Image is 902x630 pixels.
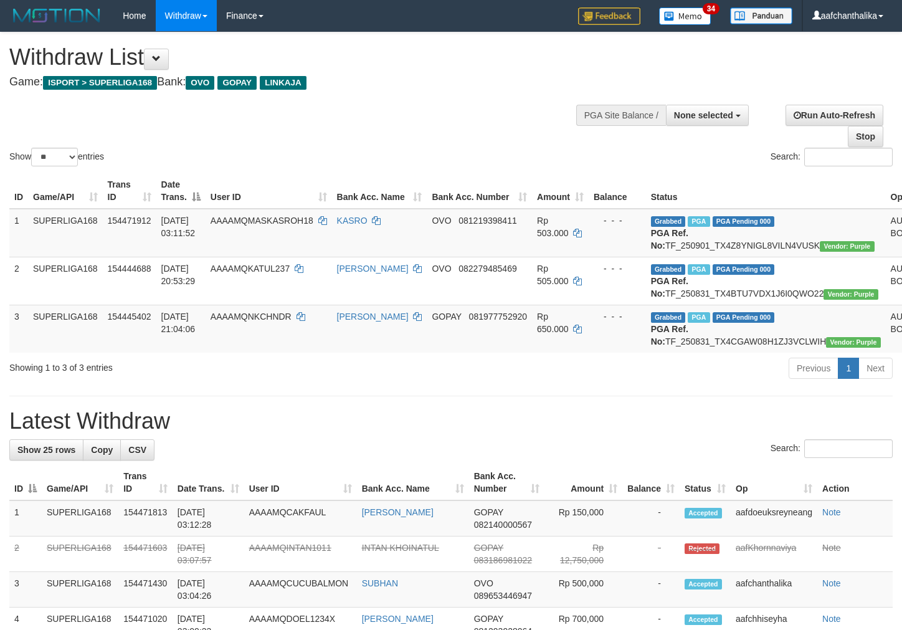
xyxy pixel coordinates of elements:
span: GOPAY [432,312,461,322]
span: Copy 081977752920 to clipboard [469,312,527,322]
img: MOTION_logo.png [9,6,104,25]
a: KASRO [337,216,368,226]
td: SUPERLIGA168 [28,209,103,257]
span: OVO [474,578,493,588]
th: Game/API: activate to sort column ascending [42,465,118,500]
span: Vendor URL: https://trx4.1velocity.biz [820,241,874,252]
th: Date Trans.: activate to sort column ascending [173,465,244,500]
th: Balance [589,173,646,209]
span: PGA Pending [713,312,775,323]
span: GOPAY [474,543,503,553]
a: Show 25 rows [9,439,83,461]
td: TF_250831_TX4CGAW08H1ZJ3VCLWIH [646,305,886,353]
img: Feedback.jpg [578,7,640,25]
span: OVO [432,216,451,226]
span: Rp 503.000 [537,216,569,238]
a: [PERSON_NAME] [362,507,434,517]
label: Show entries [9,148,104,166]
span: OVO [186,76,214,90]
b: PGA Ref. No: [651,228,688,251]
span: AAAAMQNKCHNDR [211,312,292,322]
th: Amount: activate to sort column ascending [532,173,589,209]
input: Search: [804,439,893,458]
span: 154471912 [108,216,151,226]
th: Trans ID: activate to sort column ascending [118,465,173,500]
span: OVO [432,264,451,274]
td: AAAAMQCUCUBALMON [244,572,357,608]
img: panduan.png [730,7,792,24]
a: CSV [120,439,154,461]
div: - - - [594,214,641,227]
td: SUPERLIGA168 [42,537,118,572]
span: [DATE] 03:11:52 [161,216,196,238]
a: Previous [789,358,838,379]
td: 2 [9,257,28,305]
span: LINKAJA [260,76,306,90]
td: 154471430 [118,572,173,608]
th: Game/API: activate to sort column ascending [28,173,103,209]
div: Showing 1 to 3 of 3 entries [9,356,366,374]
a: Note [822,614,841,624]
td: SUPERLIGA168 [42,572,118,608]
a: SUBHAN [362,578,398,588]
span: PGA Pending [713,216,775,227]
span: [DATE] 21:04:06 [161,312,196,334]
th: Bank Acc. Name: activate to sort column ascending [357,465,469,500]
input: Search: [804,148,893,166]
span: Copy 089653446947 to clipboard [474,591,532,601]
span: Copy 083186981022 to clipboard [474,555,532,565]
span: Copy 082279485469 to clipboard [458,264,516,274]
a: Next [858,358,893,379]
a: Note [822,507,841,517]
td: aafchanthalika [731,572,817,608]
span: GOPAY [474,507,503,517]
td: SUPERLIGA168 [28,305,103,353]
td: aafdoeuksreyneang [731,500,817,537]
span: Rp 650.000 [537,312,569,334]
th: Date Trans.: activate to sort column descending [156,173,206,209]
td: TF_250901_TX4Z8YNIGL8VILN4VUSK [646,209,886,257]
span: Copy 082140000567 to clipboard [474,520,532,530]
span: AAAAMQMASKASROH18 [211,216,313,226]
a: 1 [838,358,859,379]
span: Marked by aafchhiseyha [688,312,710,323]
td: Rp 12,750,000 [544,537,622,572]
td: SUPERLIGA168 [42,500,118,537]
th: Amount: activate to sort column ascending [544,465,622,500]
td: TF_250831_TX4BTU7VDX1J6I0QWO22 [646,257,886,305]
span: 154445402 [108,312,151,322]
td: 1 [9,209,28,257]
a: INTAN KHOINATUL [362,543,439,553]
div: PGA Site Balance / [576,105,666,126]
th: ID [9,173,28,209]
span: Accepted [685,508,722,518]
h4: Game: Bank: [9,76,589,88]
a: Stop [848,126,883,147]
span: ISPORT > SUPERLIGA168 [43,76,157,90]
span: Rejected [685,543,719,554]
td: 154471813 [118,500,173,537]
td: [DATE] 03:07:57 [173,537,244,572]
label: Search: [771,439,893,458]
span: Accepted [685,614,722,625]
td: 3 [9,572,42,608]
h1: Withdraw List [9,45,589,70]
th: Bank Acc. Number: activate to sort column ascending [427,173,532,209]
a: Copy [83,439,121,461]
a: [PERSON_NAME] [362,614,434,624]
a: Note [822,543,841,553]
th: ID: activate to sort column descending [9,465,42,500]
div: - - - [594,310,641,323]
span: 154444688 [108,264,151,274]
th: Status [646,173,886,209]
span: GOPAY [474,614,503,624]
b: PGA Ref. No: [651,276,688,298]
b: PGA Ref. No: [651,324,688,346]
td: [DATE] 03:04:26 [173,572,244,608]
span: 34 [703,3,719,14]
th: Status: activate to sort column ascending [680,465,731,500]
label: Search: [771,148,893,166]
a: [PERSON_NAME] [337,312,409,322]
span: Accepted [685,579,722,589]
a: [PERSON_NAME] [337,264,409,274]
